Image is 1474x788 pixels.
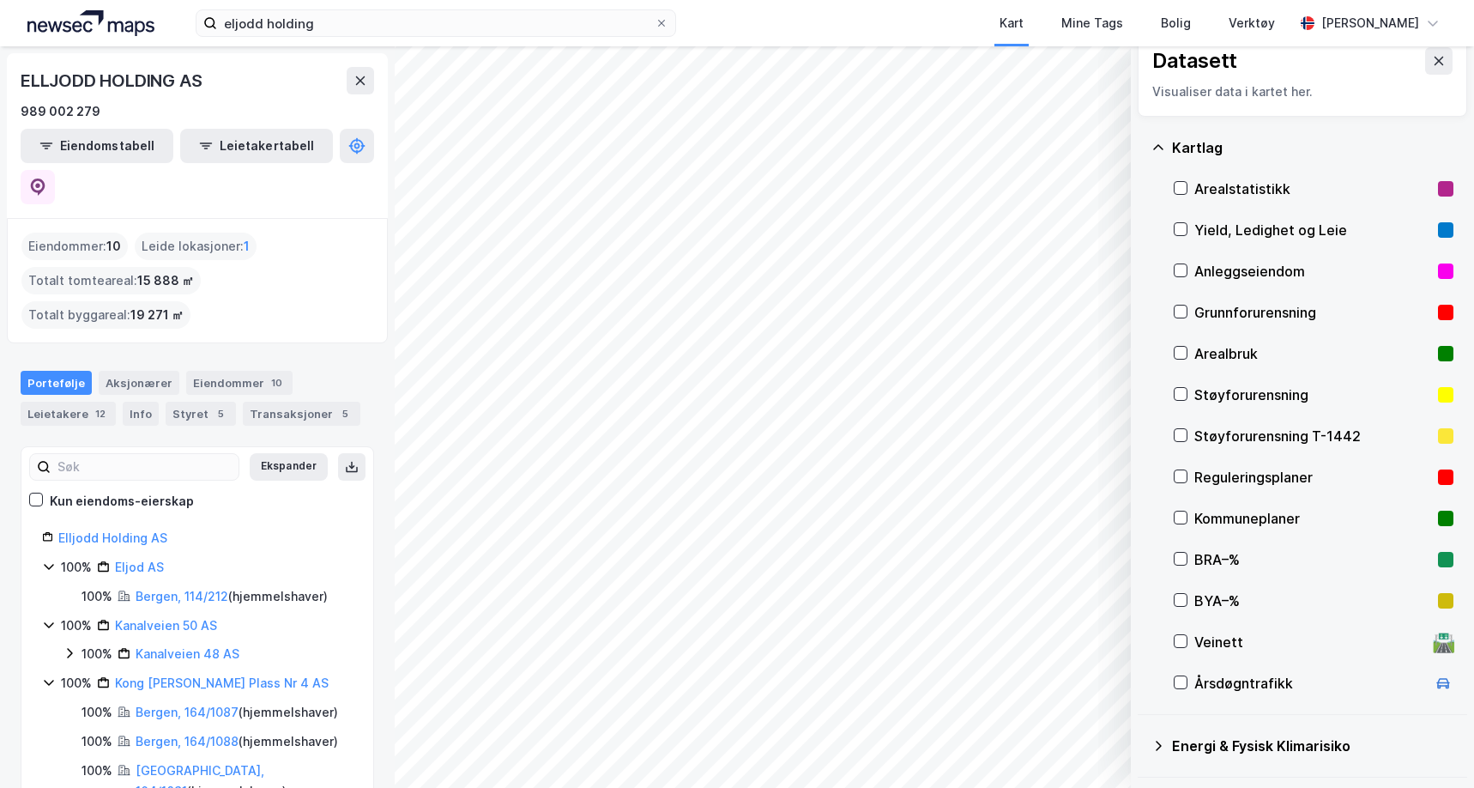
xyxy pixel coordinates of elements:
a: Kanalveien 50 AS [115,618,217,633]
div: Kontrollprogram for chat [1388,706,1474,788]
div: Leietakere [21,402,116,426]
div: ELLJODD HOLDING AS [21,67,205,94]
div: 5 [212,405,229,422]
div: Kartlag [1172,137,1453,158]
div: Leide lokasjoner : [135,233,257,260]
div: ( hjemmelshaver ) [136,586,328,607]
div: Bolig [1161,13,1191,33]
div: ( hjemmelshaver ) [136,731,338,752]
div: Årsdøgntrafikk [1194,673,1426,694]
div: 989 002 279 [21,101,100,122]
span: 10 [106,236,121,257]
div: Arealstatistikk [1194,179,1431,199]
div: Portefølje [21,371,92,395]
div: 100% [61,673,92,694]
input: Søk [51,454,239,480]
div: Mine Tags [1061,13,1123,33]
div: 100% [82,644,112,664]
span: 15 888 ㎡ [137,270,194,291]
div: Eiendommer [186,371,293,395]
div: Info [123,402,159,426]
a: Bergen, 114/212 [136,589,228,603]
img: logo.a4113a55bc3d86da70a041830d287a7e.svg [27,10,154,36]
div: Eiendommer : [21,233,128,260]
iframe: Chat Widget [1388,706,1474,788]
div: Støyforurensning T-1442 [1194,426,1431,446]
div: Arealbruk [1194,343,1431,364]
a: Kong [PERSON_NAME] Plass Nr 4 AS [115,676,329,690]
div: 100% [82,702,112,723]
div: 5 [336,405,353,422]
div: Kommuneplaner [1194,508,1431,529]
div: 100% [61,557,92,578]
div: Styret [166,402,236,426]
div: Kart [1000,13,1024,33]
div: Verktøy [1229,13,1275,33]
span: 1 [244,236,250,257]
div: Energi & Fysisk Klimarisiko [1172,736,1453,756]
a: Bergen, 164/1088 [136,734,239,749]
div: BRA–% [1194,549,1431,570]
a: Kanalveien 48 AS [136,646,239,661]
a: Elljodd Holding AS [58,530,167,545]
div: ( hjemmelshaver ) [136,702,338,723]
a: Eljod AS [115,560,164,574]
div: Yield, Ledighet og Leie [1194,220,1431,240]
div: [PERSON_NAME] [1321,13,1419,33]
div: Kun eiendoms-eierskap [50,491,194,512]
div: Totalt tomteareal : [21,267,201,294]
div: 10 [268,374,286,391]
span: 19 271 ㎡ [130,305,184,325]
div: Grunnforurensning [1194,302,1431,323]
div: Datasett [1152,47,1237,75]
div: 100% [82,586,112,607]
div: Reguleringsplaner [1194,467,1431,488]
button: Leietakertabell [180,129,333,163]
div: 🛣️ [1432,631,1455,653]
input: Søk på adresse, matrikkel, gårdeiere, leietakere eller personer [217,10,655,36]
button: Eiendomstabell [21,129,173,163]
div: Transaksjoner [243,402,360,426]
div: Veinett [1194,632,1426,652]
div: Totalt byggareal : [21,301,190,329]
button: Ekspander [250,453,328,481]
div: 12 [92,405,109,422]
div: Visualiser data i kartet her. [1152,82,1453,102]
div: BYA–% [1194,591,1431,611]
div: 100% [82,731,112,752]
div: 100% [61,615,92,636]
div: Anleggseiendom [1194,261,1431,282]
div: 100% [82,761,112,781]
a: Bergen, 164/1087 [136,705,239,719]
div: Aksjonærer [99,371,179,395]
div: Støyforurensning [1194,385,1431,405]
